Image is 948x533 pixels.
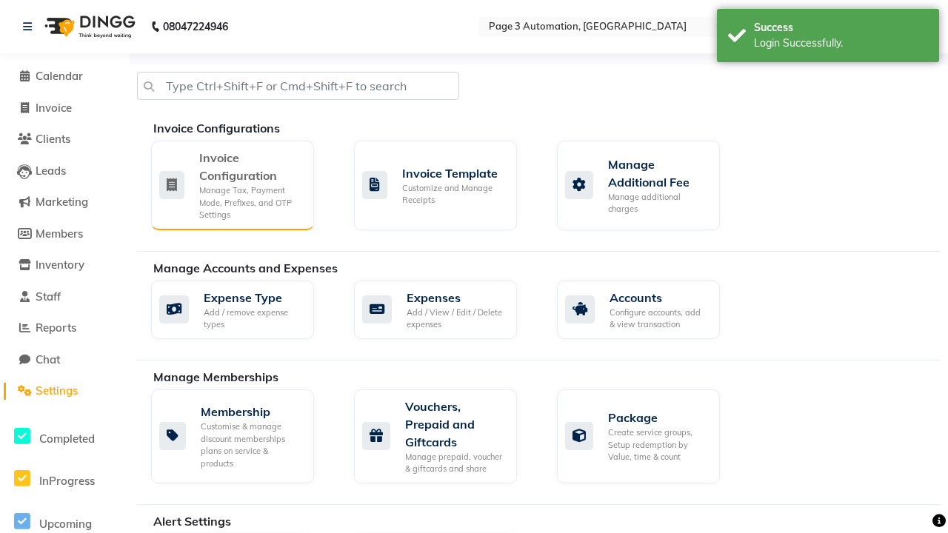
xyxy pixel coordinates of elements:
div: Success [754,20,928,36]
a: Staff [4,289,126,306]
span: Chat [36,352,60,366]
span: Completed [39,432,95,446]
b: 08047224946 [163,6,228,47]
span: Clients [36,132,70,146]
span: Invoice [36,101,72,115]
div: Package [608,409,708,426]
span: Leads [36,164,66,178]
div: Expense Type [204,289,302,306]
span: Reports [36,321,76,335]
input: Type Ctrl+Shift+F or Cmd+Shift+F to search [137,72,459,100]
a: PackageCreate service groups, Setup redemption by Value, time & count [557,389,738,483]
span: Calendar [36,69,83,83]
a: Marketing [4,194,126,211]
span: InProgress [39,474,95,488]
a: MembershipCustomise & manage discount memberships plans on service & products [151,389,332,483]
a: Inventory [4,257,126,274]
div: Add / remove expense types [204,306,302,331]
a: Invoice [4,100,126,117]
a: Leads [4,163,126,180]
a: Members [4,226,126,243]
a: Expense TypeAdd / remove expense types [151,281,332,339]
div: Manage Additional Fee [608,155,708,191]
a: Vouchers, Prepaid and GiftcardsManage prepaid, voucher & giftcards and share [354,389,535,483]
img: logo [38,6,139,47]
div: Manage Tax, Payment Mode, Prefixes, and OTP Settings [199,184,302,221]
span: Settings [36,383,78,398]
div: Invoice Template [402,164,505,182]
div: Manage additional charges [608,191,708,215]
div: Membership [201,403,302,420]
span: Staff [36,289,61,304]
a: Invoice ConfigurationManage Tax, Payment Mode, Prefixes, and OTP Settings [151,141,332,230]
div: Login Successfully. [754,36,928,51]
a: AccountsConfigure accounts, add & view transaction [557,281,738,339]
div: Configure accounts, add & view transaction [610,306,708,331]
a: ExpensesAdd / View / Edit / Delete expenses [354,281,535,339]
div: Create service groups, Setup redemption by Value, time & count [608,426,708,463]
span: Upcoming [39,517,92,531]
a: Calendar [4,68,126,85]
div: Customize and Manage Receipts [402,182,505,207]
a: Settings [4,383,126,400]
div: Customise & manage discount memberships plans on service & products [201,420,302,469]
div: Manage prepaid, voucher & giftcards and share [405,451,505,475]
a: Invoice TemplateCustomize and Manage Receipts [354,141,535,230]
a: Manage Additional FeeManage additional charges [557,141,738,230]
div: Add / View / Edit / Delete expenses [407,306,505,331]
a: Chat [4,352,126,369]
a: Clients [4,131,126,148]
div: Expenses [407,289,505,306]
span: Inventory [36,258,84,272]
span: Members [36,227,83,241]
div: Vouchers, Prepaid and Giftcards [405,398,505,451]
div: Accounts [610,289,708,306]
div: Invoice Configuration [199,149,302,184]
span: Marketing [36,195,88,209]
a: Reports [4,320,126,337]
